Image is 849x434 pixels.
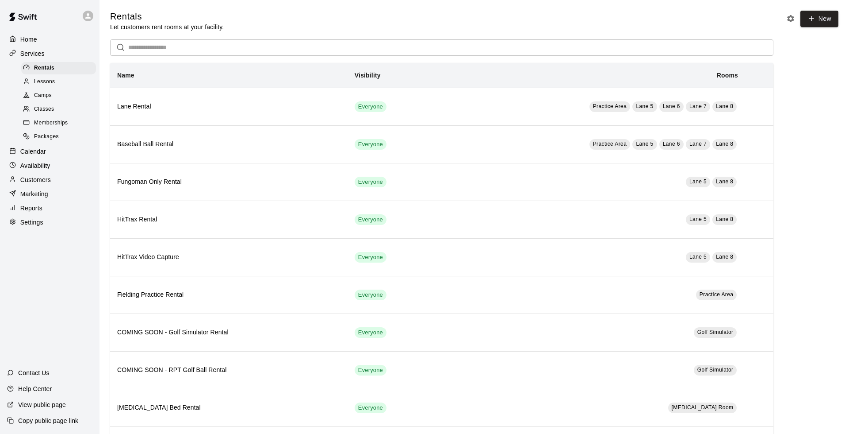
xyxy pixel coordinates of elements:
[21,76,96,88] div: Lessons
[7,201,92,215] a: Reports
[355,329,386,337] span: Everyone
[689,216,707,222] span: Lane 5
[355,216,386,224] span: Everyone
[784,12,797,25] button: Rental settings
[800,11,838,27] a: New
[717,72,738,79] b: Rooms
[355,290,386,300] div: This service is visible to all of your customers
[21,117,96,129] div: Memberships
[34,77,55,86] span: Lessons
[689,103,707,109] span: Lane 7
[355,72,381,79] b: Visibility
[716,216,733,222] span: Lane 8
[20,204,42,213] p: Reports
[20,161,50,170] p: Availability
[18,384,52,393] p: Help Center
[700,291,734,298] span: Practice Area
[689,178,707,185] span: Lane 5
[697,329,734,335] span: Golf Simulator
[20,49,45,58] p: Services
[20,35,37,44] p: Home
[117,252,340,262] h6: HitTrax Video Capture
[7,33,92,46] a: Home
[689,141,707,147] span: Lane 7
[716,103,733,109] span: Lane 8
[34,132,59,141] span: Packages
[636,141,653,147] span: Lane 5
[672,404,734,411] span: [MEDICAL_DATA] Room
[689,254,707,260] span: Lane 5
[20,190,48,198] p: Marketing
[117,215,340,225] h6: HitTrax Rental
[7,216,92,229] a: Settings
[34,105,54,114] span: Classes
[355,291,386,299] span: Everyone
[21,103,99,116] a: Classes
[355,178,386,186] span: Everyone
[716,178,733,185] span: Lane 8
[117,403,340,413] h6: [MEDICAL_DATA] Bed Rental
[7,187,92,201] a: Marketing
[697,367,734,373] span: Golf Simulator
[7,47,92,60] a: Services
[110,23,224,31] p: Let customers rent rooms at your facility.
[663,103,680,109] span: Lane 6
[21,62,96,74] div: Rentals
[716,254,733,260] span: Lane 8
[34,64,54,73] span: Rentals
[117,72,134,79] b: Name
[355,103,386,111] span: Everyone
[636,103,653,109] span: Lane 5
[355,139,386,150] div: This service is visible to all of your customers
[7,159,92,172] a: Availability
[593,103,627,109] span: Practice Area
[355,404,386,412] span: Everyone
[355,253,386,262] span: Everyone
[117,102,340,112] h6: Lane Rental
[355,101,386,112] div: This service is visible to all of your customers
[21,89,99,103] a: Camps
[20,147,46,156] p: Calendar
[355,252,386,263] div: This service is visible to all of your customers
[110,11,224,23] h5: Rentals
[117,290,340,300] h6: Fielding Practice Rental
[7,145,92,158] a: Calendar
[21,61,99,75] a: Rentals
[663,141,680,147] span: Lane 6
[355,327,386,338] div: This service is visible to all of your customers
[21,75,99,89] a: Lessons
[355,365,386,376] div: This service is visible to all of your customers
[355,214,386,225] div: This service is visible to all of your customers
[18,416,78,425] p: Copy public page link
[593,141,627,147] span: Practice Area
[18,400,66,409] p: View public page
[21,130,99,144] a: Packages
[355,403,386,413] div: This service is visible to all of your customers
[21,131,96,143] div: Packages
[355,366,386,375] span: Everyone
[20,175,51,184] p: Customers
[21,116,99,130] a: Memberships
[7,173,92,186] a: Customers
[34,119,68,128] span: Memberships
[355,140,386,149] span: Everyone
[117,139,340,149] h6: Baseball Ball Rental
[21,103,96,116] div: Classes
[34,91,52,100] span: Camps
[117,365,340,375] h6: COMING SOON - RPT Golf Ball Rental
[117,328,340,337] h6: COMING SOON - Golf Simulator Rental
[117,177,340,187] h6: Fungoman Only Rental
[18,368,50,377] p: Contact Us
[716,141,733,147] span: Lane 8
[21,89,96,102] div: Camps
[355,177,386,187] div: This service is visible to all of your customers
[20,218,43,227] p: Settings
